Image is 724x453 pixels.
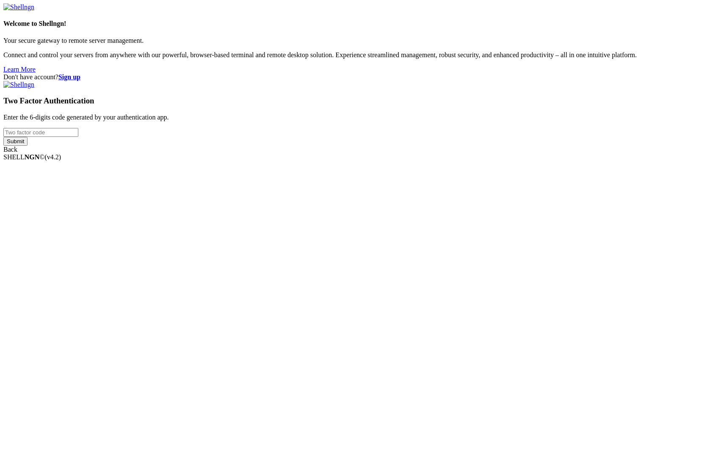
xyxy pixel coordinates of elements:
[3,3,34,11] img: Shellngn
[3,137,28,146] input: Submit
[3,73,721,81] div: Don't have account?
[3,96,721,106] h3: Two Factor Authentication
[58,73,80,81] a: Sign up
[3,128,78,137] input: Two factor code
[3,66,36,73] a: Learn More
[3,51,721,59] p: Connect and control your servers from anywhere with our powerful, browser-based terminal and remo...
[3,153,61,161] span: SHELL ©
[3,146,17,153] a: Back
[45,153,61,161] span: 4.2.0
[25,153,40,161] b: NGN
[3,114,721,121] p: Enter the 6-digits code generated by your authentication app.
[3,37,721,44] p: Your secure gateway to remote server management.
[3,20,721,28] h4: Welcome to Shellngn!
[3,81,34,89] img: Shellngn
